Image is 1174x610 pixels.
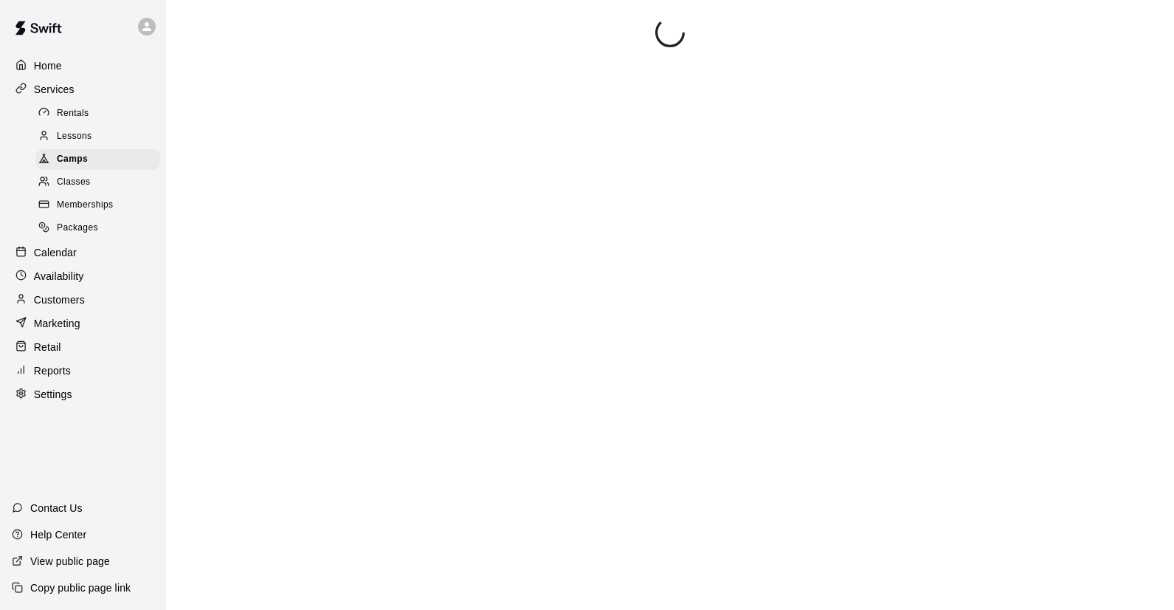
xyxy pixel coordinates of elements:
div: Classes [35,172,160,193]
a: Home [12,55,154,77]
a: Settings [12,383,154,405]
p: Services [34,82,75,97]
a: Camps [35,148,166,171]
a: Lessons [35,125,166,148]
a: Classes [35,171,166,194]
p: Customers [34,292,85,307]
p: Marketing [34,316,80,331]
span: Memberships [57,198,113,213]
p: Home [34,58,62,73]
span: Lessons [57,129,92,144]
span: Classes [57,175,90,190]
div: Packages [35,218,160,239]
a: Retail [12,336,154,358]
span: Packages [57,221,98,236]
p: Availability [34,269,84,284]
div: Rentals [35,103,160,124]
p: Copy public page link [30,580,131,595]
a: Services [12,78,154,100]
a: Calendar [12,241,154,264]
a: Reports [12,360,154,382]
div: Lessons [35,126,160,147]
a: Packages [35,217,166,240]
p: Settings [34,387,72,402]
div: Memberships [35,195,160,216]
a: Availability [12,265,154,287]
a: Customers [12,289,154,311]
span: Camps [57,152,88,167]
p: Contact Us [30,501,83,515]
p: View public page [30,554,110,569]
p: Calendar [34,245,77,260]
p: Reports [34,363,71,378]
a: Rentals [35,102,166,125]
span: Rentals [57,106,89,121]
p: Help Center [30,527,86,542]
p: Retail [34,340,61,354]
a: Marketing [12,312,154,335]
div: Camps [35,149,160,170]
a: Memberships [35,194,166,217]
